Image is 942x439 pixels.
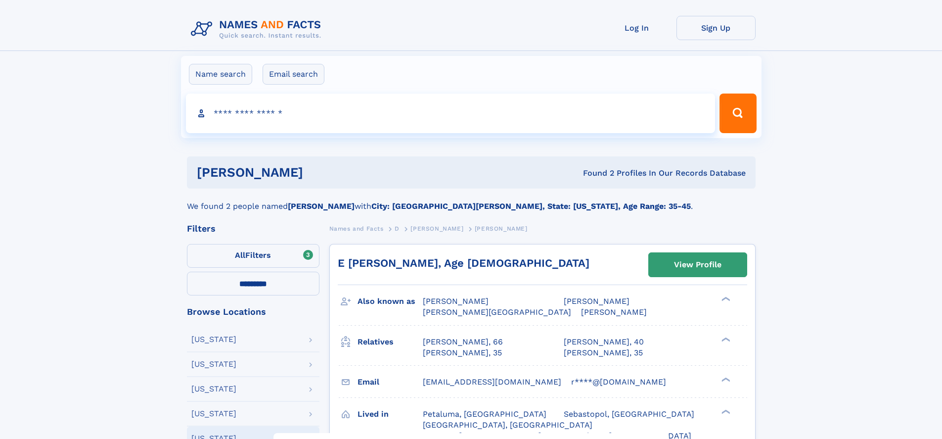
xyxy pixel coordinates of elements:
div: ❯ [719,376,731,383]
h3: Relatives [358,334,423,350]
div: Filters [187,224,319,233]
a: Names and Facts [329,222,384,235]
a: D [395,222,400,235]
a: [PERSON_NAME], 35 [423,347,502,358]
div: ❯ [719,408,731,415]
div: Found 2 Profiles In Our Records Database [443,168,746,179]
h3: Email [358,374,423,390]
span: D [395,225,400,232]
label: Filters [187,244,319,268]
span: Sebastopol, [GEOGRAPHIC_DATA] [564,409,694,419]
a: Sign Up [676,16,756,40]
div: We found 2 people named with . [187,189,756,212]
span: All [235,250,245,260]
div: ❯ [719,296,731,302]
div: ❯ [719,336,731,342]
span: [PERSON_NAME][GEOGRAPHIC_DATA] [423,307,571,317]
label: Email search [263,64,324,85]
span: [PERSON_NAME] [581,307,647,317]
a: [PERSON_NAME], 66 [423,337,503,347]
span: [EMAIL_ADDRESS][DOMAIN_NAME] [423,377,561,387]
b: [PERSON_NAME] [288,201,355,211]
a: View Profile [649,253,747,277]
b: City: [GEOGRAPHIC_DATA][PERSON_NAME], State: [US_STATE], Age Range: 35-45 [371,201,691,211]
span: Petaluma, [GEOGRAPHIC_DATA] [423,409,546,419]
button: Search Button [719,94,756,133]
div: [US_STATE] [191,385,236,393]
span: [PERSON_NAME] [423,296,489,306]
span: [PERSON_NAME] [410,225,463,232]
div: View Profile [674,253,721,276]
h1: [PERSON_NAME] [197,166,443,179]
div: [US_STATE] [191,410,236,418]
div: [US_STATE] [191,336,236,343]
label: Name search [189,64,252,85]
div: [US_STATE] [191,360,236,368]
div: Browse Locations [187,307,319,316]
a: Log In [597,16,676,40]
a: E [PERSON_NAME], Age [DEMOGRAPHIC_DATA] [338,257,589,269]
span: [PERSON_NAME] [475,225,528,232]
a: [PERSON_NAME], 40 [564,337,644,347]
span: [PERSON_NAME] [564,296,629,306]
span: [GEOGRAPHIC_DATA], [GEOGRAPHIC_DATA] [423,420,592,430]
a: [PERSON_NAME], 35 [564,347,643,358]
img: Logo Names and Facts [187,16,329,43]
a: [PERSON_NAME] [410,222,463,235]
h3: Lived in [358,406,423,423]
input: search input [186,94,716,133]
h3: Also known as [358,293,423,310]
